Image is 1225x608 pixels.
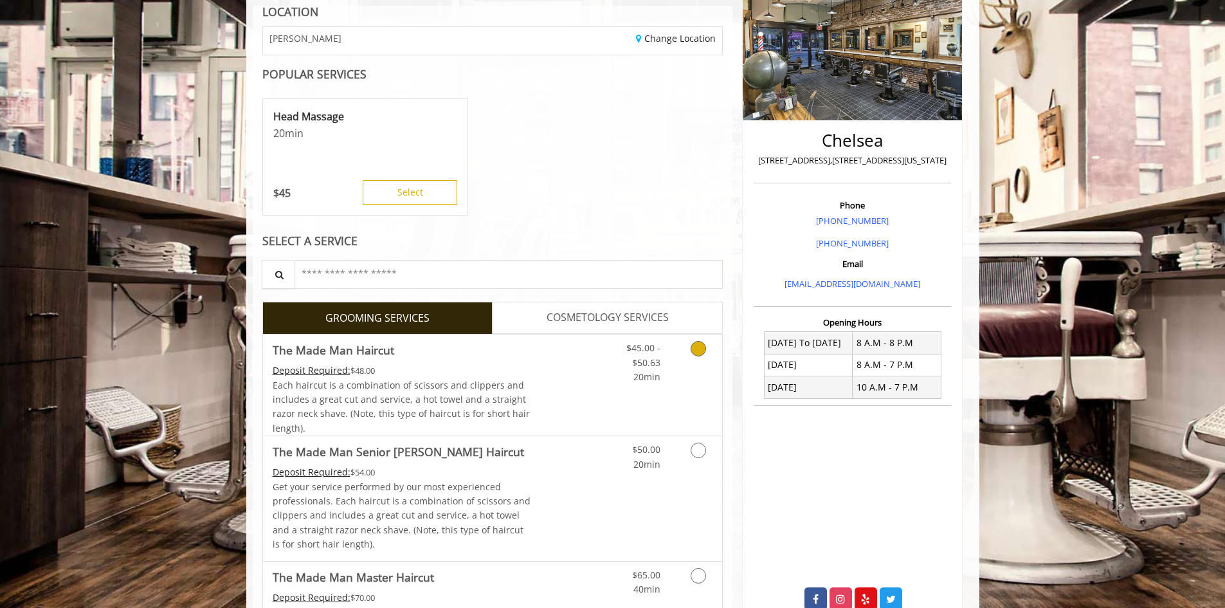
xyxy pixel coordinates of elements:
[285,126,304,140] span: min
[632,569,660,581] span: $65.00
[636,32,716,44] a: Change Location
[757,131,948,150] h2: Chelsea
[853,376,941,398] td: 10 A.M - 7 P.M
[262,260,295,289] button: Service Search
[273,480,531,552] p: Get your service performed by our most experienced professionals. Each haircut is a combination o...
[262,4,318,19] b: LOCATION
[262,66,367,82] b: POPULAR SERVICES
[633,583,660,595] span: 40min
[273,591,350,603] span: This service needs some Advance to be paid before we block your appointment
[626,342,660,368] span: $45.00 - $50.63
[633,371,660,383] span: 20min
[633,458,660,470] span: 20min
[764,376,853,398] td: [DATE]
[757,154,948,167] p: [STREET_ADDRESS],[STREET_ADDRESS][US_STATE]
[757,259,948,268] h3: Email
[785,278,920,290] a: [EMAIL_ADDRESS][DOMAIN_NAME]
[816,215,889,226] a: [PHONE_NUMBER]
[757,201,948,210] h3: Phone
[754,318,951,327] h3: Opening Hours
[764,354,853,376] td: [DATE]
[273,126,457,140] p: 20
[273,341,394,359] b: The Made Man Haircut
[273,364,531,378] div: $48.00
[325,310,430,327] span: GROOMING SERVICES
[273,186,291,200] p: 45
[262,235,723,247] div: SELECT A SERVICE
[273,364,350,376] span: This service needs some Advance to be paid before we block your appointment
[273,465,531,479] div: $54.00
[853,354,941,376] td: 8 A.M - 7 P.M
[273,186,279,200] span: $
[816,237,889,249] a: [PHONE_NUMBER]
[269,33,341,43] span: [PERSON_NAME]
[363,180,457,205] button: Select
[273,466,350,478] span: This service needs some Advance to be paid before we block your appointment
[853,332,941,354] td: 8 A.M - 8 P.M
[273,591,531,605] div: $70.00
[273,443,524,461] b: The Made Man Senior [PERSON_NAME] Haircut
[632,443,660,456] span: $50.00
[273,109,457,124] p: Head Massage
[273,379,530,434] span: Each haircut is a combination of scissors and clippers and includes a great cut and service, a ho...
[273,568,434,586] b: The Made Man Master Haircut
[764,332,853,354] td: [DATE] To [DATE]
[547,309,669,326] span: COSMETOLOGY SERVICES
